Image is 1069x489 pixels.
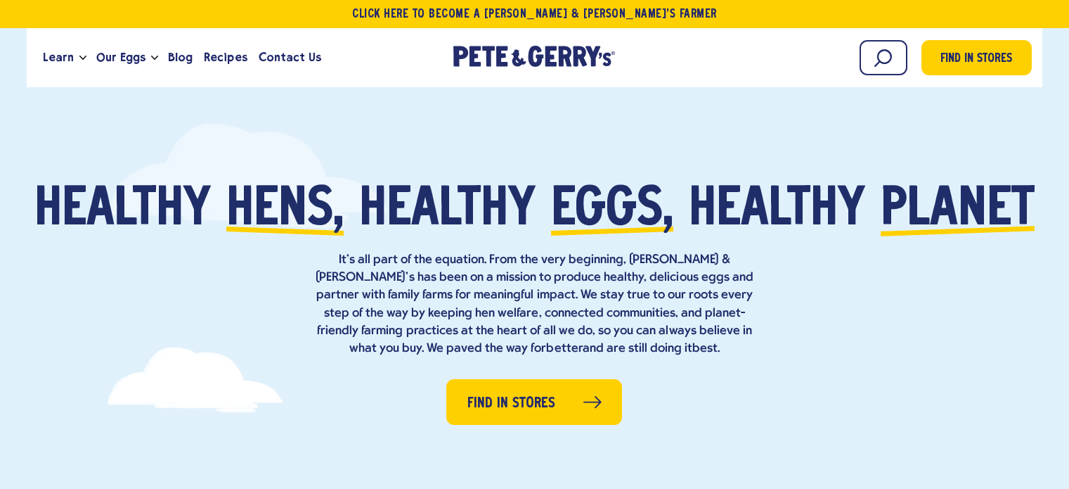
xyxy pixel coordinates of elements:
span: healthy [359,184,536,237]
input: Search [860,40,907,75]
a: Blog [162,39,198,77]
span: Healthy [34,184,211,237]
button: Open the dropdown menu for Our Eggs [151,56,158,61]
a: Learn [37,39,79,77]
button: Open the dropdown menu for Learn [79,56,86,61]
span: Blog [168,49,193,66]
span: hens, [226,184,344,237]
span: Find in Stores [940,50,1012,69]
span: eggs, [551,184,673,237]
span: Recipes [204,49,247,66]
p: It’s all part of the equation. From the very beginning, [PERSON_NAME] & [PERSON_NAME]’s has been ... [310,251,760,357]
strong: best [692,342,718,355]
a: Contact Us [253,39,327,77]
span: Find in Stores [467,393,555,414]
a: Find in Stores [921,40,1032,75]
a: Recipes [198,39,252,77]
strong: better [546,342,582,355]
span: planet [881,184,1035,237]
span: healthy [689,184,865,237]
span: Learn [43,49,74,66]
span: Our Eggs [96,49,145,66]
a: Find in Stores [446,379,622,425]
a: Our Eggs [91,39,151,77]
span: Contact Us [259,49,321,66]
